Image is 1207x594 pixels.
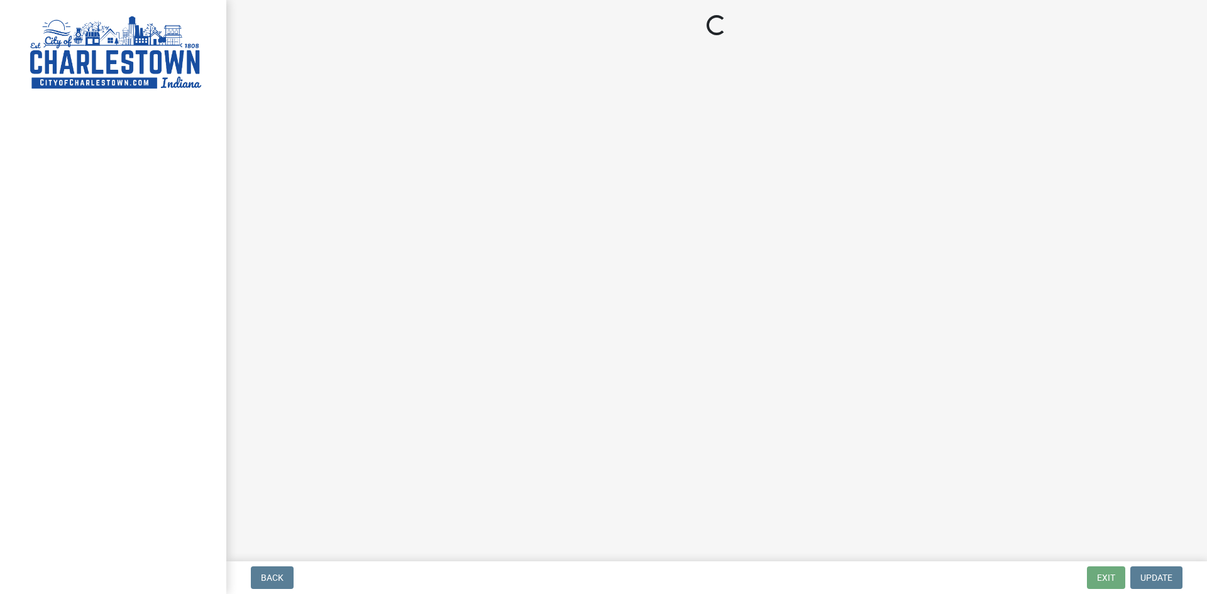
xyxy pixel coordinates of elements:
button: Back [251,566,294,589]
img: City of Charlestown, Indiana [25,13,206,93]
button: Exit [1087,566,1125,589]
span: Back [261,573,284,583]
span: Update [1140,573,1172,583]
button: Update [1130,566,1182,589]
